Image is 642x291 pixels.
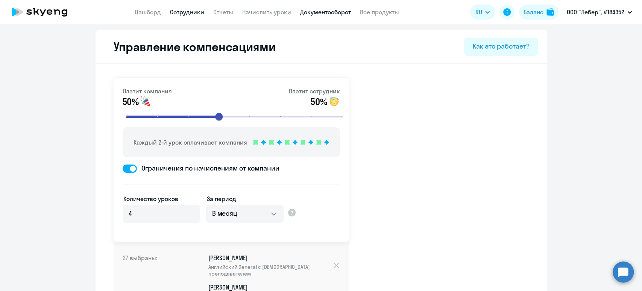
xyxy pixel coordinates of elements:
div: Как это работает? [472,41,529,51]
button: RU [470,5,495,20]
label: За период [207,194,236,203]
h2: Управление компенсациями [105,39,276,54]
label: Количество уроков [123,194,178,203]
button: Как это работает? [464,38,537,56]
img: balance [546,8,554,16]
p: Платит сотрудник [289,87,340,96]
p: ООО "Лебер", #184352 [567,8,624,17]
p: Каждый 2-й урок оплачивает компания [134,138,247,147]
a: Все продукты [360,8,399,16]
span: Ограничения по начислениям от компании [137,163,279,173]
img: smile [328,96,340,108]
a: Начислить уроки [242,8,291,16]
span: Английский General с [DEMOGRAPHIC_DATA] преподавателем [208,264,333,277]
span: 50% [311,96,327,108]
p: [PERSON_NAME] [208,254,333,277]
span: RU [475,8,482,17]
p: Платит компания [123,87,172,96]
a: Дашборд [135,8,161,16]
img: smile [140,96,152,108]
button: ООО "Лебер", #184352 [563,3,636,21]
span: 50% [123,96,139,108]
a: Сотрудники [170,8,204,16]
a: Документооборот [300,8,351,16]
div: Баланс [524,8,543,17]
button: Балансbalance [519,5,559,20]
a: Отчеты [213,8,233,16]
